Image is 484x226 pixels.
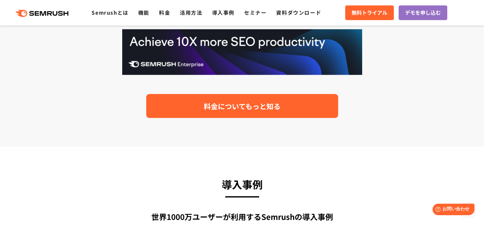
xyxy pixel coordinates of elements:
[244,9,266,16] a: セミナー
[427,201,477,219] iframe: Help widget launcher
[91,9,128,16] a: Semrushとは
[204,101,281,112] span: 料金についてもっと知る
[276,9,321,16] a: 資料ダウンロード
[159,9,170,16] a: 料金
[399,5,447,20] a: デモを申し込む
[74,211,410,222] div: 世界1000万ユーザーが利用する Semrushの導入事例
[405,9,441,17] span: デモを申し込む
[146,94,338,118] a: 料金についてもっと知る
[74,176,410,193] h3: 導入事例
[212,9,234,16] a: 導入事例
[180,9,202,16] a: 活用方法
[138,9,149,16] a: 機能
[352,9,387,17] span: 無料トライアル
[345,5,394,20] a: 無料トライアル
